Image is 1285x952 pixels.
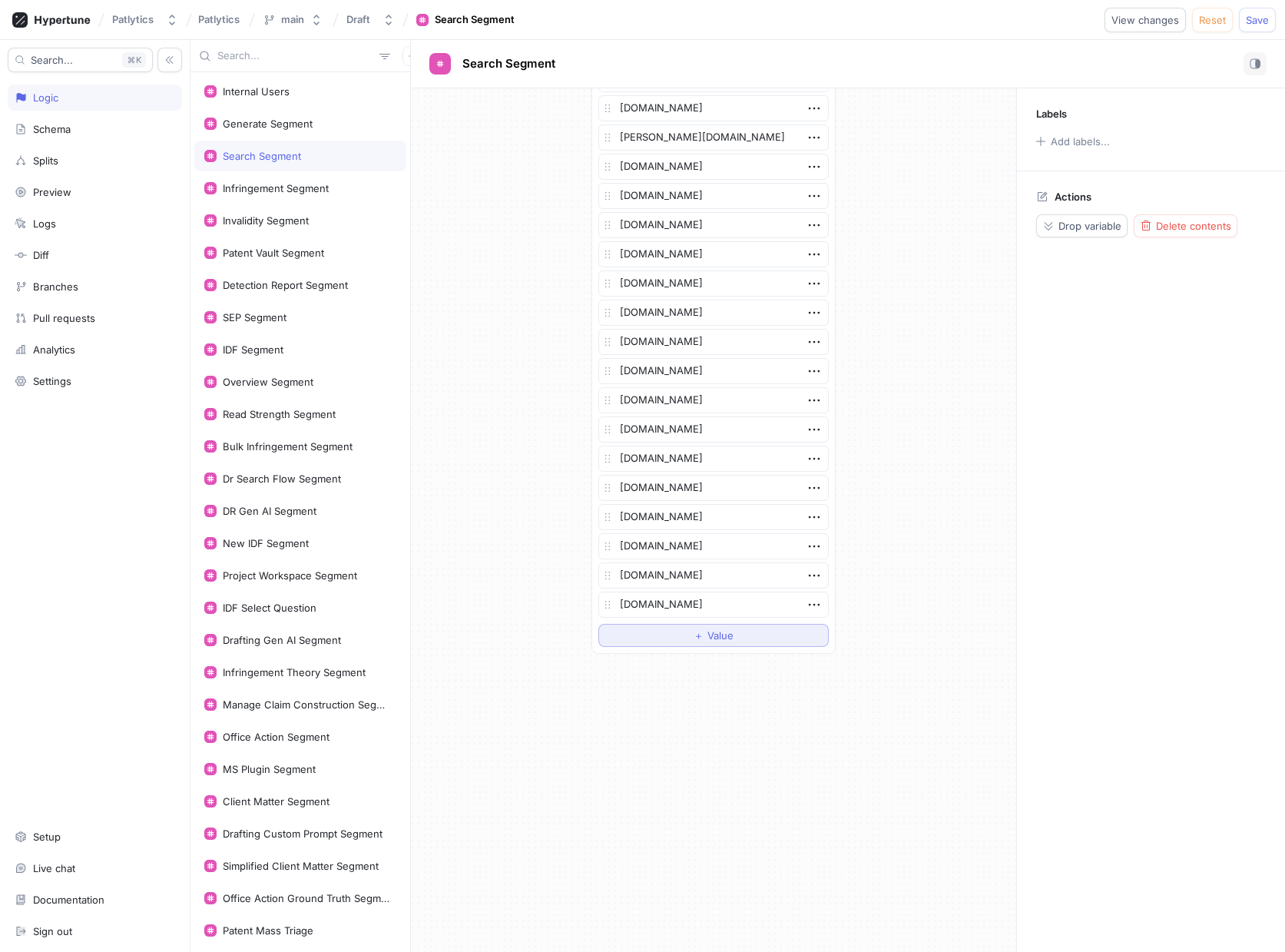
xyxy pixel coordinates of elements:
[598,270,829,297] textarea: [DOMAIN_NAME]
[223,795,330,808] div: Client Matter Segment
[223,634,341,646] div: Drafting Gen AI Segment
[598,154,829,180] textarea: [DOMAIN_NAME]
[223,602,316,614] div: IDF Select Question
[112,13,154,26] div: Patlytics
[694,631,704,640] span: ＋
[223,247,324,259] div: Patent Vault Segment
[598,124,829,151] textarea: [PERSON_NAME][DOMAIN_NAME]
[223,892,390,904] div: Office Action Ground Truth Segment
[223,537,309,549] div: New IDF Segment
[223,924,313,937] div: Patent Mass Triage
[33,925,72,937] div: Sign out
[1051,137,1110,147] div: Add labels...
[223,214,309,227] div: Invalidity Segment
[1134,214,1237,237] button: Delete contents
[33,154,58,167] div: Splits
[1031,131,1114,151] button: Add labels...
[223,376,313,388] div: Overview Segment
[598,329,829,355] textarea: [DOMAIN_NAME]
[33,312,95,324] div: Pull requests
[598,241,829,267] textarea: [DOMAIN_NAME]
[223,85,290,98] div: Internal Users
[1239,8,1276,32] button: Save
[1111,15,1179,25] span: View changes
[223,311,286,323] div: SEP Segment
[598,212,829,238] textarea: [DOMAIN_NAME]
[223,860,379,872] div: Simplified Client Matter Segment
[223,731,330,743] div: Office Action Segment
[223,440,353,453] div: Bulk Infringement Segment
[106,7,184,32] button: Patlytics
[257,7,329,32] button: main
[598,387,829,413] textarea: [DOMAIN_NAME]
[1036,214,1128,237] button: Drop variable
[31,55,73,65] span: Search...
[33,831,61,843] div: Setup
[33,186,71,198] div: Preview
[223,666,366,678] div: Infringement Theory Segment
[223,698,390,711] div: Manage Claim Construction Segment
[198,14,240,25] span: Patlytics
[223,343,283,356] div: IDF Segment
[223,763,316,775] div: MS Plugin Segment
[435,12,515,28] div: Search Segment
[598,533,829,559] textarea: [DOMAIN_NAME]
[223,408,336,420] div: Read Strength Segment
[1246,15,1269,25] span: Save
[462,58,555,70] span: Search Segment
[33,862,75,874] div: Live chat
[1058,221,1121,231] span: Drop variable
[281,13,304,26] div: main
[1199,15,1226,25] span: Reset
[598,183,829,209] textarea: [DOMAIN_NAME]
[598,446,829,472] textarea: [DOMAIN_NAME]
[598,504,829,530] textarea: [DOMAIN_NAME]
[707,631,734,640] span: Value
[1156,221,1231,231] span: Delete contents
[1055,191,1091,203] p: Actions
[598,592,829,618] textarea: [DOMAIN_NAME]
[8,887,182,913] a: Documentation
[223,473,341,485] div: Dr Search Flow Segment
[1192,8,1233,32] button: Reset
[33,280,78,293] div: Branches
[8,48,153,72] button: Search...K
[346,13,370,26] div: Draft
[223,279,348,291] div: Detection Report Segment
[223,118,313,130] div: Generate Segment
[598,562,829,589] textarea: [DOMAIN_NAME]
[33,343,75,356] div: Analytics
[598,475,829,501] textarea: [DOMAIN_NAME]
[223,150,301,162] div: Search Segment
[598,300,829,326] textarea: [DOMAIN_NAME]
[598,358,829,384] textarea: [DOMAIN_NAME]
[33,91,58,104] div: Logic
[223,569,357,582] div: Project Workspace Segment
[122,52,146,68] div: K
[223,505,316,517] div: DR Gen AI Segment
[340,7,401,32] button: Draft
[223,828,383,840] div: Drafting Custom Prompt Segment
[598,95,829,121] textarea: [DOMAIN_NAME]
[1036,108,1067,120] p: Labels
[33,217,56,230] div: Logs
[33,249,49,261] div: Diff
[33,123,71,135] div: Schema
[598,416,829,443] textarea: [DOMAIN_NAME]
[33,375,71,387] div: Settings
[1105,8,1186,32] button: View changes
[33,894,104,906] div: Documentation
[223,182,329,194] div: Infringement Segment
[217,48,373,64] input: Search...
[598,624,829,647] button: ＋Value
